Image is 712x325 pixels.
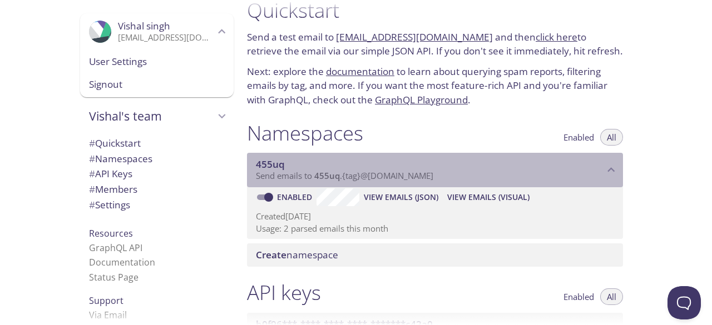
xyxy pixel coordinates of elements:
[80,151,234,167] div: Namespaces
[600,288,623,305] button: All
[443,188,534,206] button: View Emails (Visual)
[359,188,443,206] button: View Emails (JSON)
[80,197,234,213] div: Team Settings
[89,167,132,180] span: API Keys
[89,152,95,165] span: #
[336,31,493,43] a: [EMAIL_ADDRESS][DOMAIN_NAME]
[80,166,234,182] div: API Keys
[89,294,123,307] span: Support
[536,31,577,43] a: click here
[256,211,614,222] p: Created [DATE]
[557,288,601,305] button: Enabled
[89,198,95,211] span: #
[247,64,623,107] p: Next: explore the to learn about querying spam reports, filtering emails by tag, and more. If you...
[256,248,338,261] span: namespace
[256,248,286,261] span: Create
[80,102,234,131] div: Vishal's team
[89,256,155,268] a: Documentation
[364,191,438,204] span: View Emails (JSON)
[247,153,623,187] div: 455uq namespace
[667,286,701,319] iframe: Help Scout Beacon - Open
[89,242,142,254] a: GraphQL API
[80,136,234,151] div: Quickstart
[89,108,215,124] span: Vishal's team
[89,183,137,196] span: Members
[89,77,225,92] span: Signout
[89,183,95,196] span: #
[80,13,234,50] div: Vishal singh
[314,170,340,181] span: 455uq
[89,227,133,239] span: Resources
[89,54,225,69] span: User Settings
[80,182,234,197] div: Members
[89,137,95,149] span: #
[80,73,234,97] div: Signout
[118,19,170,32] span: Vishal singh
[326,65,394,78] a: documentation
[89,137,141,149] span: Quickstart
[247,280,321,305] h1: API keys
[247,243,623,267] div: Create namespace
[89,271,139,283] a: Status Page
[256,223,614,234] p: Usage: 2 parsed emails this month
[275,192,317,202] a: Enabled
[600,129,623,146] button: All
[89,198,130,211] span: Settings
[89,152,152,165] span: Namespaces
[89,167,95,180] span: #
[447,191,530,204] span: View Emails (Visual)
[375,93,468,106] a: GraphQL Playground
[557,129,601,146] button: Enabled
[247,121,363,146] h1: Namespaces
[118,32,215,43] p: [EMAIL_ADDRESS][DOMAIN_NAME]
[247,30,623,58] p: Send a test email to and then to retrieve the email via our simple JSON API. If you don't see it ...
[80,50,234,73] div: User Settings
[256,170,433,181] span: Send emails to . {tag} @[DOMAIN_NAME]
[256,158,285,171] span: 455uq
